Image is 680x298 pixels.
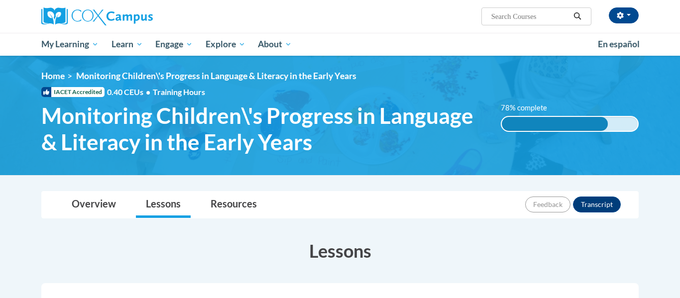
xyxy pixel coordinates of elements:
[26,33,654,56] div: Main menu
[609,7,639,23] button: Account Settings
[155,38,193,50] span: Engage
[502,117,608,131] div: 78% complete
[573,197,621,212] button: Transcript
[41,238,639,263] h3: Lessons
[112,38,143,50] span: Learn
[41,38,99,50] span: My Learning
[146,87,150,97] span: •
[105,33,149,56] a: Learn
[62,192,126,218] a: Overview
[591,34,646,55] a: En español
[107,87,153,98] span: 0.40 CEUs
[76,71,356,81] span: Monitoring Children\'s Progress in Language & Literacy in the Early Years
[41,102,486,155] span: Monitoring Children\'s Progress in Language & Literacy in the Early Years
[41,71,65,81] a: Home
[252,33,299,56] a: About
[570,10,585,22] button: Search
[41,7,153,25] img: Cox Campus
[149,33,199,56] a: Engage
[258,38,292,50] span: About
[35,33,105,56] a: My Learning
[41,7,230,25] a: Cox Campus
[501,102,558,113] label: 78% complete
[201,192,267,218] a: Resources
[490,10,570,22] input: Search Courses
[136,192,191,218] a: Lessons
[199,33,252,56] a: Explore
[598,39,640,49] span: En español
[525,197,570,212] button: Feedback
[153,87,205,97] span: Training Hours
[41,87,105,97] span: IACET Accredited
[206,38,245,50] span: Explore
